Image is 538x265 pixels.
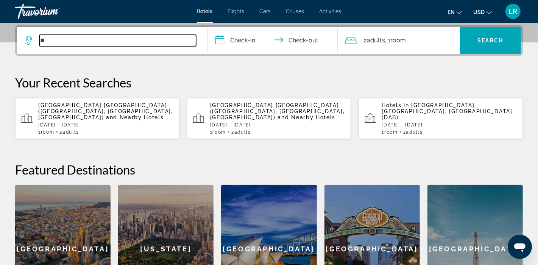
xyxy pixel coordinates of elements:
span: Room [212,129,226,135]
span: and Nearby Hotels [106,114,164,120]
p: [DATE] - [DATE] [210,122,345,128]
span: Adults [406,129,423,135]
p: Your Recent Searches [15,75,523,90]
span: en [448,9,455,15]
button: Search [460,27,521,54]
span: Adults [234,129,251,135]
button: Travelers: 2 adults, 0 children [338,27,460,54]
span: , 1 [385,35,406,46]
button: Change language [448,6,462,17]
span: [GEOGRAPHIC_DATA] [GEOGRAPHIC_DATA] ([GEOGRAPHIC_DATA], [GEOGRAPHIC_DATA], [GEOGRAPHIC_DATA]) [38,102,173,120]
span: Adults [367,37,385,44]
span: 2 [403,129,423,135]
iframe: Button to launch messaging window [508,235,532,259]
span: Search [478,37,504,44]
span: [GEOGRAPHIC_DATA], [GEOGRAPHIC_DATA], [GEOGRAPHIC_DATA] (DAB) [382,102,512,120]
span: 2 [231,129,251,135]
a: Cars [260,8,271,14]
button: Change currency [473,6,492,17]
span: and Nearby Hotels [278,114,336,120]
span: 1 [382,129,398,135]
a: Hotels [197,8,213,14]
a: Flights [228,8,245,14]
button: Hotels in [GEOGRAPHIC_DATA], [GEOGRAPHIC_DATA], [GEOGRAPHIC_DATA] (DAB)[DATE] - [DATE]1Room2Adults [359,98,523,139]
button: Check in and out dates [208,27,338,54]
button: [GEOGRAPHIC_DATA] [GEOGRAPHIC_DATA] ([GEOGRAPHIC_DATA], [GEOGRAPHIC_DATA], [GEOGRAPHIC_DATA]) and... [15,98,179,139]
span: Hotels in [382,102,409,108]
div: Search widget [17,27,521,54]
p: [DATE] - [DATE] [38,122,173,128]
span: LR [509,8,518,15]
button: [GEOGRAPHIC_DATA] [GEOGRAPHIC_DATA] ([GEOGRAPHIC_DATA], [GEOGRAPHIC_DATA], [GEOGRAPHIC_DATA]) and... [187,98,351,139]
span: 1 [38,129,54,135]
p: [DATE] - [DATE] [382,122,517,128]
span: Adults [62,129,79,135]
a: Cruises [286,8,304,14]
span: Room [384,129,398,135]
span: 1 [210,129,226,135]
a: Travorium [15,2,91,21]
span: [GEOGRAPHIC_DATA] [GEOGRAPHIC_DATA] ([GEOGRAPHIC_DATA], [GEOGRAPHIC_DATA], [GEOGRAPHIC_DATA]) [210,102,345,120]
button: User Menu [503,3,523,19]
span: USD [473,9,485,15]
span: 2 [59,129,79,135]
a: Activities [320,8,342,14]
span: Room [41,129,55,135]
span: 2 [363,35,385,46]
span: Room [390,37,406,44]
h2: Featured Destinations [15,162,523,177]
